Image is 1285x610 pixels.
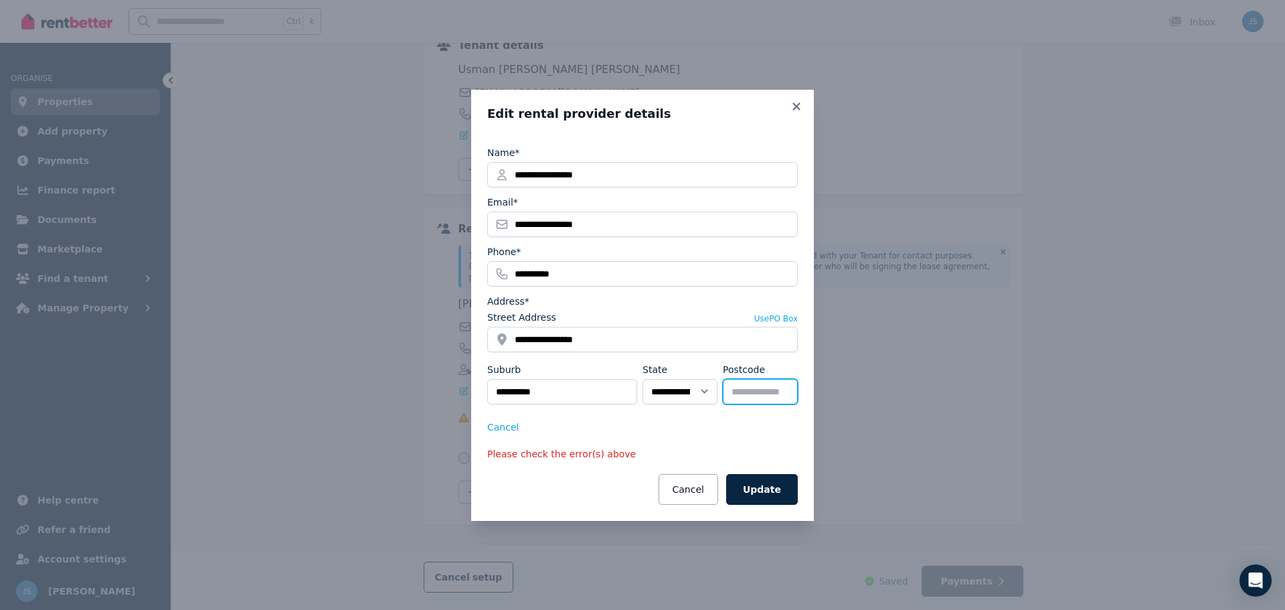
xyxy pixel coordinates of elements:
label: Suburb [487,363,521,376]
button: Update [726,474,798,505]
h3: Edit rental provider details [487,106,798,122]
label: Phone* [487,245,521,258]
label: Email* [487,196,518,209]
p: Please check the error(s) above [487,447,798,461]
button: UsePO Box [754,313,798,324]
div: Open Intercom Messenger [1239,564,1272,597]
label: Address* [487,295,529,308]
label: Street Address [487,311,556,324]
label: Postcode [723,363,765,376]
button: Cancel [487,421,519,434]
label: Name* [487,146,519,159]
button: Cancel [659,474,718,505]
label: State [642,363,667,376]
